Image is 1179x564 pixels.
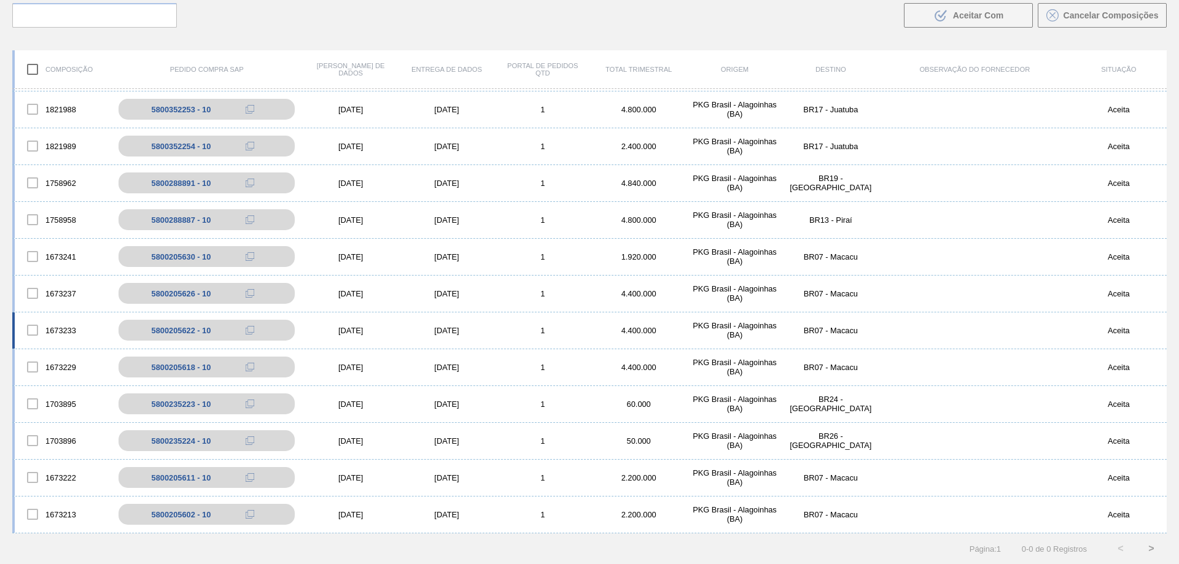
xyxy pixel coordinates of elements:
font: BR07 - Macacu [804,252,858,261]
font: 4.400.000 [621,326,656,335]
font: PKG Brasil - Alagoinhas (BA) [693,431,777,450]
font: PKG Brasil - Alagoinhas (BA) [693,100,777,118]
font: Aceita [1108,142,1130,151]
font: 2.200.000 [621,473,656,482]
font: 1 [997,544,1001,554]
font: Situação [1101,66,1136,73]
font: 1673237 [45,289,76,298]
font: PKG Brasil - Alagoinhas (BA) [693,505,777,523]
font: 50.000 [627,436,651,446]
font: PKG Brasil - Alagoinhas (BA) [693,174,777,192]
div: Copiar [238,176,262,190]
font: [DATE] [338,252,363,261]
font: Portal de Pedidos Qtd [507,62,578,77]
font: 5800288891 - 10 [152,179,211,188]
font: PKG Brasil - Alagoinhas (BA) [693,321,777,339]
font: PKG Brasil - Alagoinhas (BA) [693,284,777,303]
button: Cancelar Composições [1038,3,1167,28]
font: 1 [540,473,545,482]
font: 5800205602 - 10 [152,510,211,519]
font: 1 [540,142,545,151]
div: BR07 - Macacu [783,326,879,335]
font: 5800352253 - 10 [152,105,211,114]
div: BR26 - Uberlândia [783,431,879,450]
font: 5800205626 - 10 [152,289,211,298]
div: Copiar [238,433,262,448]
font: 0 [1022,544,1026,554]
button: < [1105,533,1136,564]
font: 5800205622 - 10 [152,326,211,335]
font: 1 [540,363,545,372]
font: 5800235224 - 10 [152,436,211,446]
font: 1673229 [45,363,76,372]
font: [DATE] [434,105,459,114]
div: PKG Brasil - Alagoinhas (BA) [687,137,782,155]
font: Pedido Compra SAP [170,66,244,73]
font: PKG Brasil - Alagoinhas (BA) [693,358,777,376]
font: 1703896 [45,436,76,446]
div: Copiar [238,212,262,227]
font: 1 [540,326,545,335]
div: PKG Brasil - Alagoinhas (BA) [687,174,782,192]
font: - [1026,544,1029,554]
font: : [994,544,997,554]
div: Copiar [238,249,262,264]
font: [DATE] [434,142,459,151]
font: 1673213 [45,510,76,519]
font: [DATE] [338,400,363,409]
div: BR19 - Nova Rio [783,174,879,192]
font: [DATE] [434,252,459,261]
font: 5800205611 - 10 [152,473,211,482]
div: PKG Brasil - Alagoinhas (BA) [687,505,782,523]
font: BR07 - Macacu [804,473,858,482]
div: Copiar [238,323,262,338]
div: PKG Brasil - Alagoinhas (BA) [687,247,782,266]
font: > [1148,543,1154,554]
font: [DATE] [434,289,459,298]
div: Copiar [238,470,262,485]
font: Página [970,544,994,554]
div: BR13 - Piraí [783,215,879,225]
font: 4.800.000 [621,105,656,114]
font: Cancelar Composições [1064,10,1159,20]
font: Entrega de dados [411,66,482,73]
font: BR26 - [GEOGRAPHIC_DATA] [790,431,871,450]
font: BR24 - [GEOGRAPHIC_DATA] [790,395,871,413]
font: 5800205618 - 10 [152,363,211,372]
font: [DATE] [434,179,459,188]
font: BR07 - Macacu [804,363,858,372]
font: BR17 - Juatuba [803,105,858,114]
font: PKG Brasil - Alagoinhas (BA) [693,395,777,413]
div: BR07 - Macacu [783,510,879,519]
font: 4.400.000 [621,363,656,372]
div: BR07 - Macacu [783,252,879,261]
font: 4.840.000 [621,179,656,188]
font: Aceita [1108,289,1130,298]
font: 1 [540,215,545,225]
font: PKG Brasil - Alagoinhas (BA) [693,211,777,229]
font: [DATE] [338,510,363,519]
div: BR07 - Macacu [783,473,879,482]
font: [DATE] [338,215,363,225]
div: Copiar [238,139,262,153]
font: BR07 - Macacu [804,510,858,519]
font: 1 [540,289,545,298]
div: Copiar [238,102,262,117]
font: 0 [1046,544,1051,554]
font: [DATE] [434,215,459,225]
font: 5800288887 - 10 [152,215,211,225]
font: PKG Brasil - Alagoinhas (BA) [693,247,777,266]
div: BR17 - Juatuba [783,142,879,151]
font: Composição [45,66,93,73]
font: BR17 - Juatuba [803,142,858,151]
font: 1 [540,105,545,114]
font: Aceita [1108,473,1130,482]
button: Aceitar Com [904,3,1033,28]
div: PKG Brasil - Alagoinhas (BA) [687,211,782,229]
font: 0 [1029,544,1033,554]
font: Aceita [1108,179,1130,188]
font: 1673222 [45,473,76,482]
font: Destino [815,66,846,73]
font: 1 [540,252,545,261]
div: PKG Brasil - Alagoinhas (BA) [687,431,782,450]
